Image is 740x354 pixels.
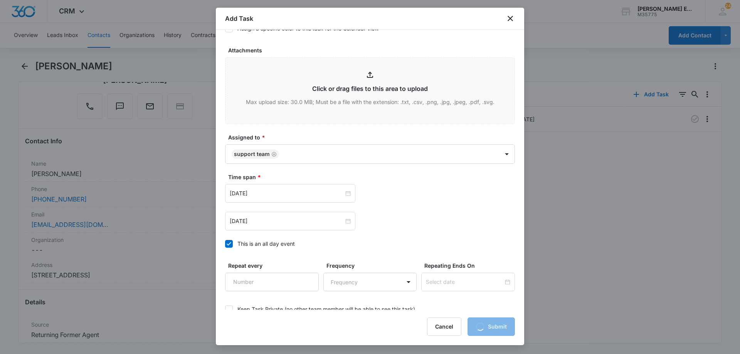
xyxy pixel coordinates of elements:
[326,262,420,270] label: Frequency
[228,262,322,270] label: Repeat every
[237,240,295,248] div: This is an all day event
[230,217,344,225] input: Sep 11, 2025
[506,14,515,23] button: close
[270,151,277,157] div: Remove Support Team
[234,151,270,157] div: Support Team
[228,173,518,181] label: Time span
[225,14,253,23] h1: Add Task
[228,133,518,141] label: Assigned to
[426,278,503,286] input: Select date
[237,305,415,313] div: Keep Task Private (no other team member will be able to see this task)
[424,262,518,270] label: Repeating Ends On
[230,189,344,198] input: Sep 11, 2025
[228,46,518,54] label: Attachments
[225,273,319,291] input: Number
[427,317,461,336] button: Cancel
